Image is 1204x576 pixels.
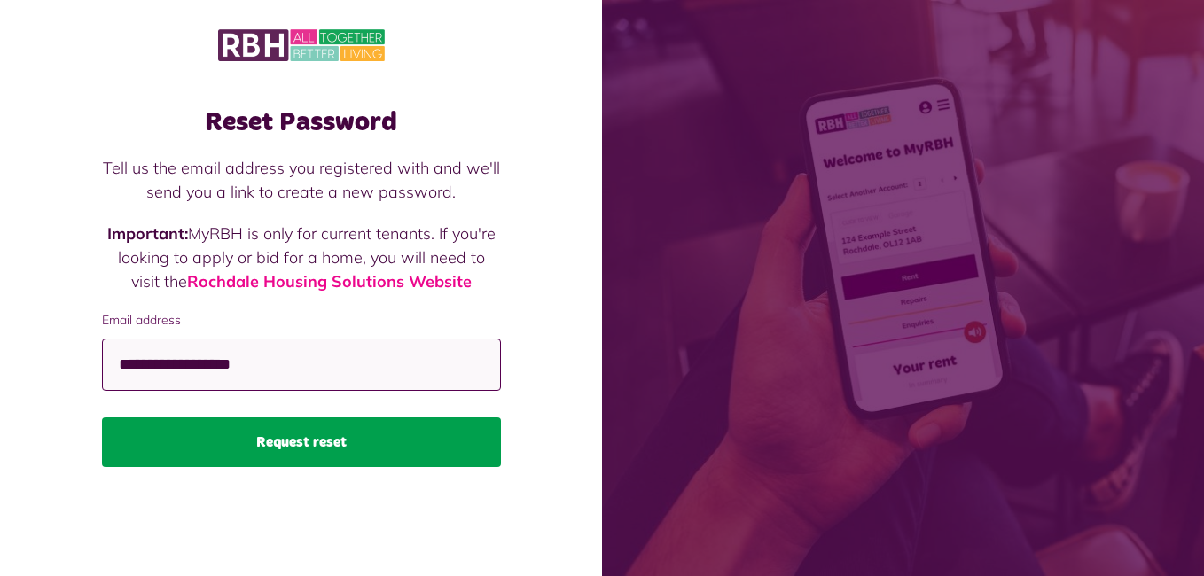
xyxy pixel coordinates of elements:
img: MyRBH [218,27,385,64]
label: Email address [102,311,501,330]
button: Request reset [102,417,501,467]
p: MyRBH is only for current tenants. If you're looking to apply or bid for a home, you will need to... [102,222,501,293]
p: Tell us the email address you registered with and we'll send you a link to create a new password. [102,156,501,204]
a: Rochdale Housing Solutions Website [187,271,472,292]
strong: Important: [107,223,188,244]
h1: Reset Password [102,106,501,138]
